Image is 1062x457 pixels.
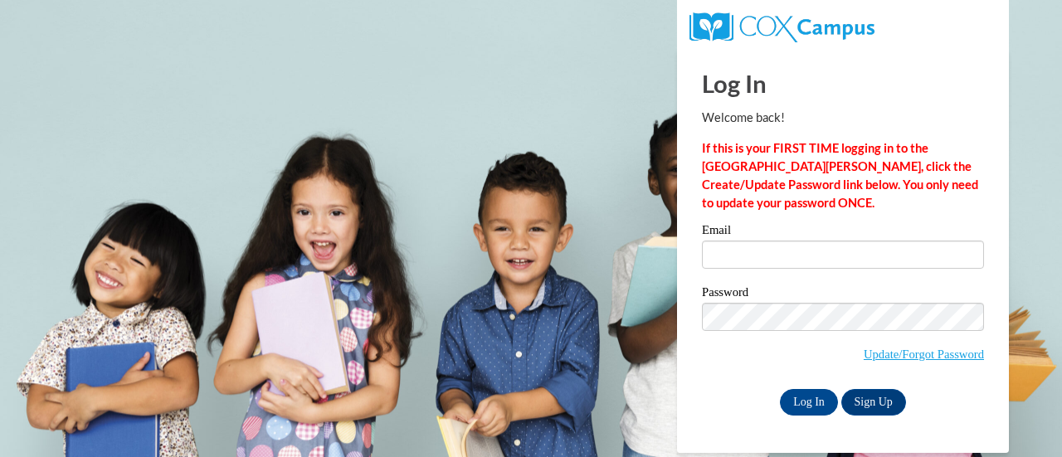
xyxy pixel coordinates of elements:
a: Update/Forgot Password [864,348,984,361]
h1: Log In [702,66,984,100]
p: Welcome back! [702,109,984,127]
img: COX Campus [689,12,874,42]
a: COX Campus [689,19,874,33]
strong: If this is your FIRST TIME logging in to the [GEOGRAPHIC_DATA][PERSON_NAME], click the Create/Upd... [702,141,978,210]
label: Password [702,286,984,303]
label: Email [702,224,984,241]
a: Sign Up [841,389,906,416]
input: Log In [780,389,838,416]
